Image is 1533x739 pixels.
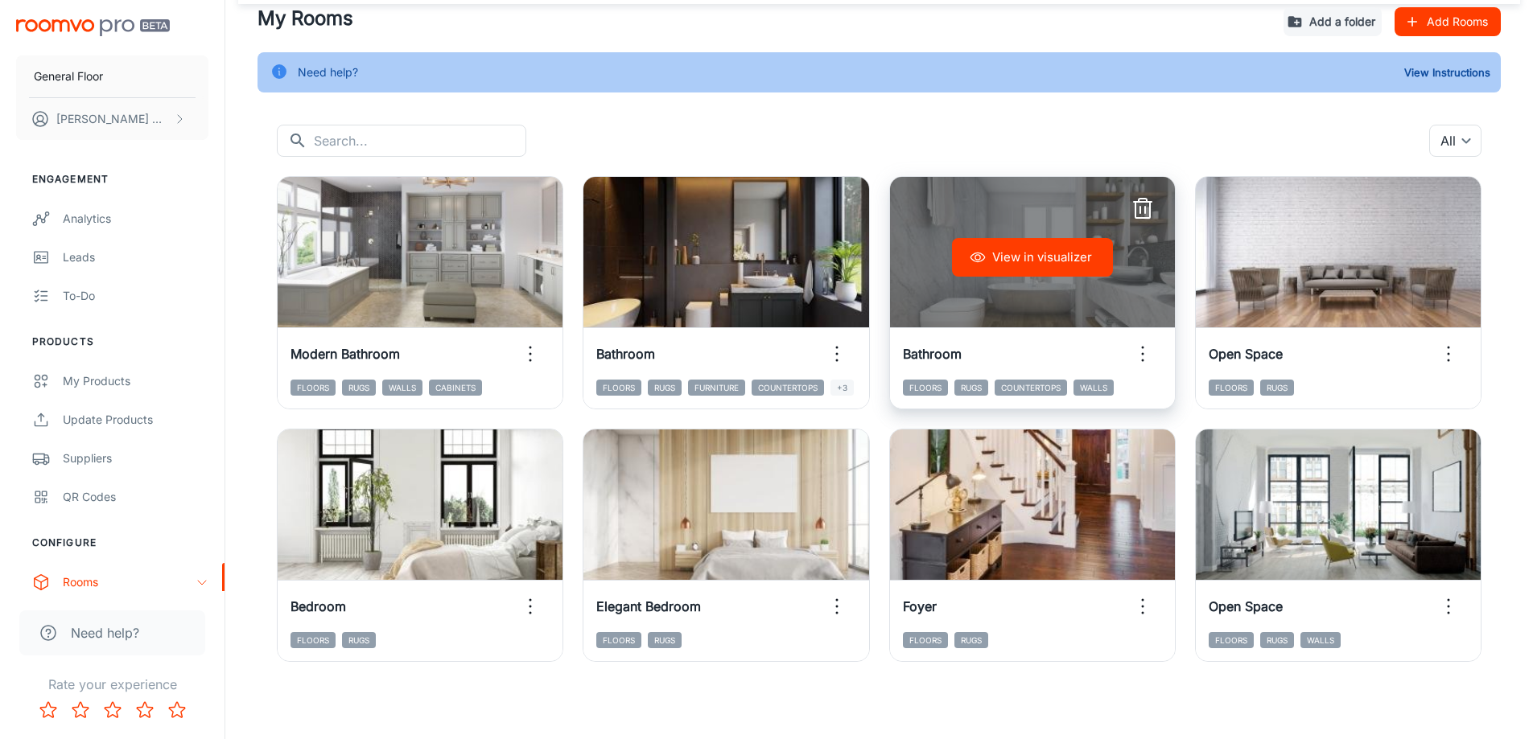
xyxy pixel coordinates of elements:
[903,344,962,363] h6: Bathroom
[64,694,97,726] button: Rate 2 star
[63,411,208,429] div: Update Products
[129,694,161,726] button: Rate 4 star
[1284,7,1382,36] button: Add a folder
[258,4,1271,33] h4: My Rooms
[1260,380,1294,396] span: Rugs
[71,623,139,643] span: Need help?
[63,248,208,266] div: Leads
[1395,7,1501,36] button: Add Rooms
[903,597,937,616] h6: Foyer
[161,694,193,726] button: Rate 5 star
[952,238,1113,277] button: View in visualizer
[16,55,208,97] button: General Floor
[291,597,346,616] h6: Bedroom
[342,632,376,648] span: Rugs
[97,694,129,726] button: Rate 3 star
[56,110,170,128] p: [PERSON_NAME] Olchowy [PERSON_NAME]
[429,380,482,396] span: Cabinets
[63,450,208,467] div: Suppliers
[1300,632,1341,648] span: Walls
[596,632,641,648] span: Floors
[63,573,196,591] div: Rooms
[1429,125,1481,157] div: All
[830,380,854,396] span: +3
[596,597,701,616] h6: Elegant Bedroom
[16,98,208,140] button: [PERSON_NAME] Olchowy [PERSON_NAME]
[314,125,526,157] input: Search...
[1209,597,1283,616] h6: Open Space
[291,380,336,396] span: Floors
[688,380,745,396] span: Furniture
[63,210,208,228] div: Analytics
[63,488,208,506] div: QR Codes
[596,344,655,363] h6: Bathroom
[903,632,948,648] span: Floors
[291,344,400,363] h6: Modern Bathroom
[648,632,682,648] span: Rugs
[291,632,336,648] span: Floors
[1260,632,1294,648] span: Rugs
[342,380,376,396] span: Rugs
[63,372,208,390] div: My Products
[1400,60,1494,84] button: View Instructions
[13,675,212,694] p: Rate your experience
[954,380,988,396] span: Rugs
[995,380,1067,396] span: Countertops
[1074,380,1114,396] span: Walls
[1209,344,1283,363] h6: Open Space
[16,19,170,36] img: Roomvo PRO Beta
[752,380,824,396] span: Countertops
[63,287,208,305] div: To-do
[32,694,64,726] button: Rate 1 star
[954,632,988,648] span: Rugs
[1209,380,1254,396] span: Floors
[596,380,641,396] span: Floors
[903,380,948,396] span: Floors
[1209,632,1254,648] span: Floors
[648,380,682,396] span: Rugs
[382,380,422,396] span: Walls
[298,57,358,88] div: Need help?
[34,68,103,85] p: General Floor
